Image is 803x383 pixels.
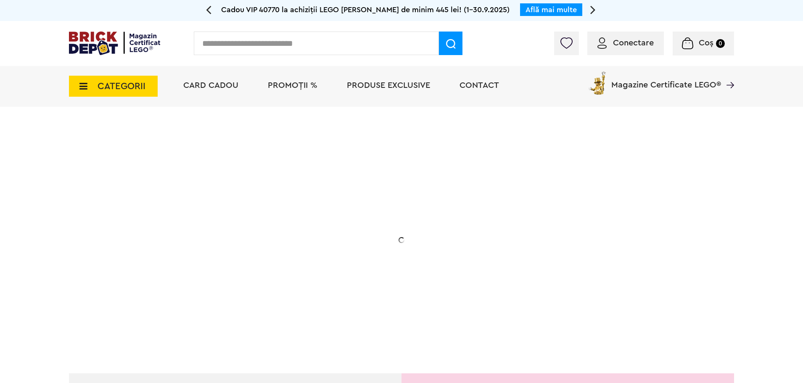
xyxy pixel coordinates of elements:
[268,81,317,90] a: PROMOȚII %
[129,229,297,264] h2: La două seturi LEGO de adulți achiziționate din selecție! În perioada 12 - [DATE]!
[526,6,577,13] a: Află mai multe
[129,283,297,294] div: Explorează
[611,70,721,89] span: Magazine Certificate LEGO®
[98,82,145,91] span: CATEGORII
[460,81,499,90] a: Contact
[183,81,238,90] a: Card Cadou
[221,6,510,13] span: Cadou VIP 40770 la achiziții LEGO [PERSON_NAME] de minim 445 lei! (1-30.9.2025)
[699,39,713,47] span: Coș
[716,39,725,48] small: 0
[129,190,297,221] h1: 20% Reducere!
[597,39,654,47] a: Conectare
[613,39,654,47] span: Conectare
[347,81,430,90] a: Produse exclusive
[721,70,734,78] a: Magazine Certificate LEGO®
